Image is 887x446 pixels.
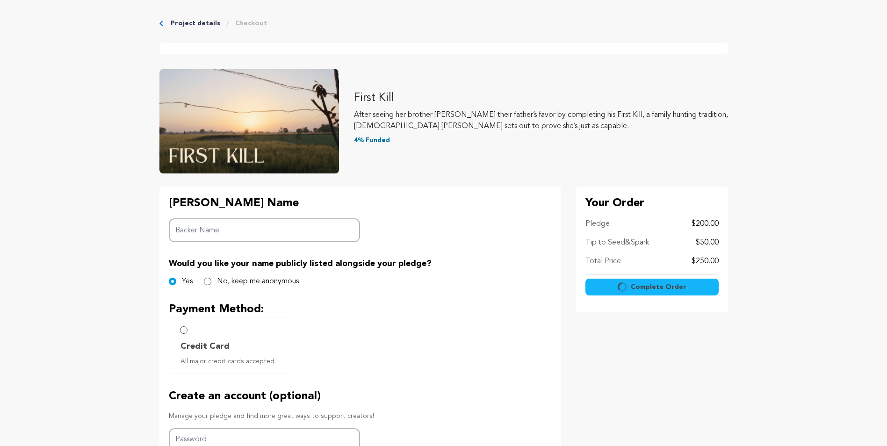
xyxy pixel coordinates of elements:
div: Breadcrumb [159,19,728,28]
p: [PERSON_NAME] Name [169,196,361,211]
p: $250.00 [692,256,719,267]
p: $200.00 [692,218,719,230]
img: First Kill image [159,69,339,173]
input: Backer Name [169,218,361,242]
p: Create an account (optional) [169,389,552,404]
span: Complete Order [631,282,686,292]
p: Pledge [585,218,610,230]
p: First Kill [354,91,728,106]
label: No, keep me anonymous [217,276,299,287]
a: Project details [171,19,220,28]
p: $50.00 [696,237,719,248]
p: 4% Funded [354,136,728,145]
p: Your Order [585,196,719,211]
p: After seeing her brother [PERSON_NAME] their father’s favor by completing his First Kill, a famil... [354,109,728,132]
p: Tip to Seed&Spark [585,237,649,248]
p: Manage your pledge and find more great ways to support creators! [169,411,552,421]
span: Credit Card [180,340,230,353]
label: Yes [182,276,193,287]
p: Would you like your name publicly listed alongside your pledge? [169,257,552,270]
a: Checkout [235,19,267,28]
p: Payment Method: [169,302,552,317]
span: All major credit cards accepted. [180,357,283,366]
p: Total Price [585,256,621,267]
button: Complete Order [585,279,719,295]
